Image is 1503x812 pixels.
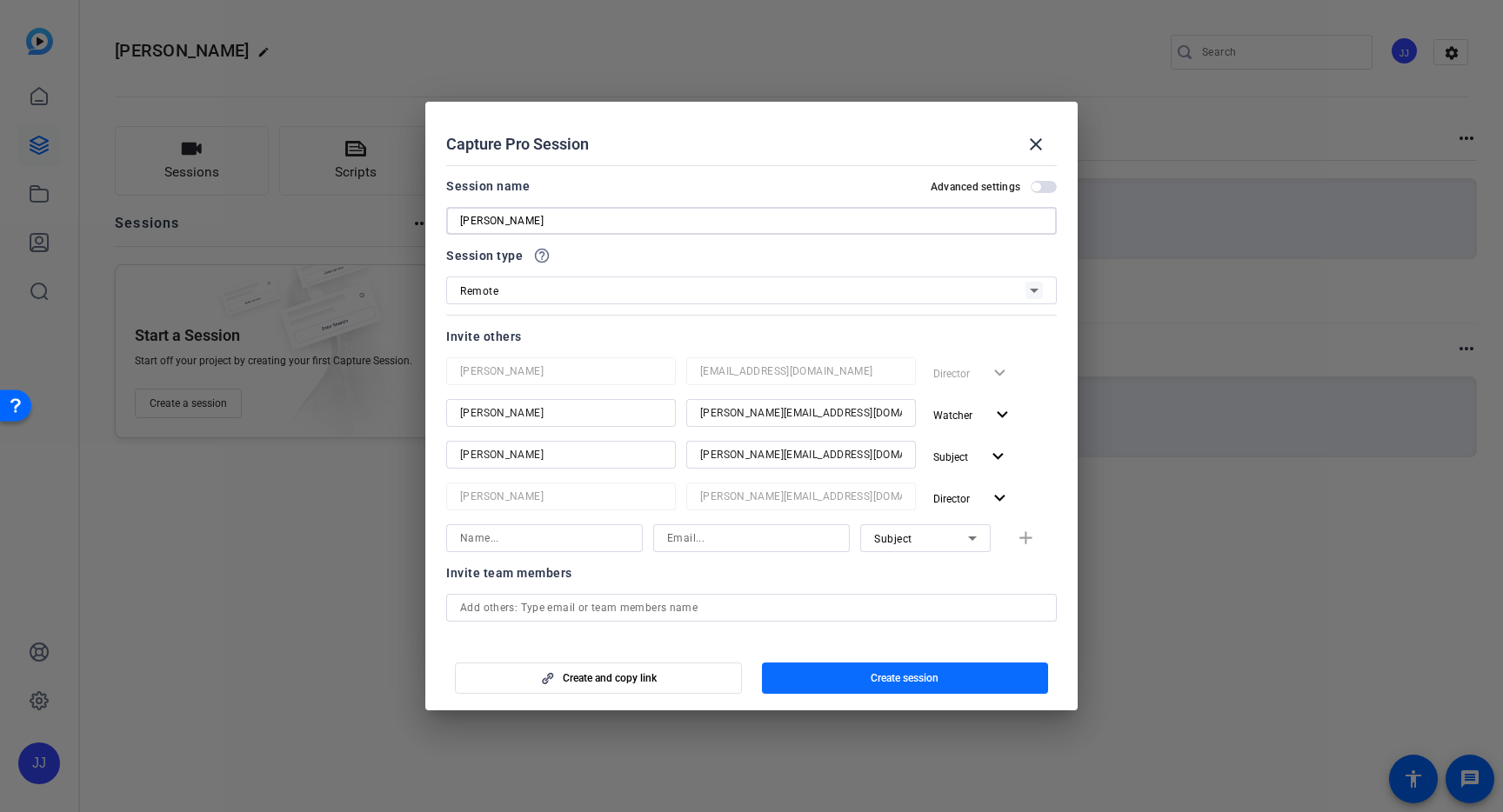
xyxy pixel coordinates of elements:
[700,486,902,507] input: Email...
[446,326,1057,347] div: Invite others
[667,528,836,549] input: Email...
[700,444,902,465] input: Email...
[460,285,498,297] span: Remote
[446,245,523,266] span: Session type
[533,247,551,264] mat-icon: help_outline
[933,493,970,505] span: Director
[931,180,1020,194] h2: Advanced settings
[926,483,1018,514] button: Director
[762,662,1049,694] button: Create session
[700,403,902,423] input: Email...
[460,403,662,423] input: Name...
[460,210,1043,231] input: Enter Session Name
[1025,134,1046,155] mat-icon: close
[992,404,1013,426] mat-icon: expand_more
[871,671,939,685] span: Create session
[460,597,1043,618] input: Add others: Type email or team members name
[460,444,662,465] input: Name...
[455,662,742,694] button: Create and copy link
[933,451,968,463] span: Subject
[874,533,912,545] span: Subject
[460,486,662,507] input: Name...
[446,562,1057,583] div: Invite team members
[460,528,629,549] input: Name...
[446,123,1057,165] div: Capture Pro Session
[446,176,530,196] div: Session name
[987,446,1009,468] mat-icon: expand_more
[700,361,902,382] input: Email...
[563,671,657,685] span: Create and copy link
[933,409,972,422] span: Watcher
[926,441,1016,472] button: Subject
[926,399,1020,430] button: Watcher
[460,361,662,382] input: Name...
[989,488,1011,509] mat-icon: expand_more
